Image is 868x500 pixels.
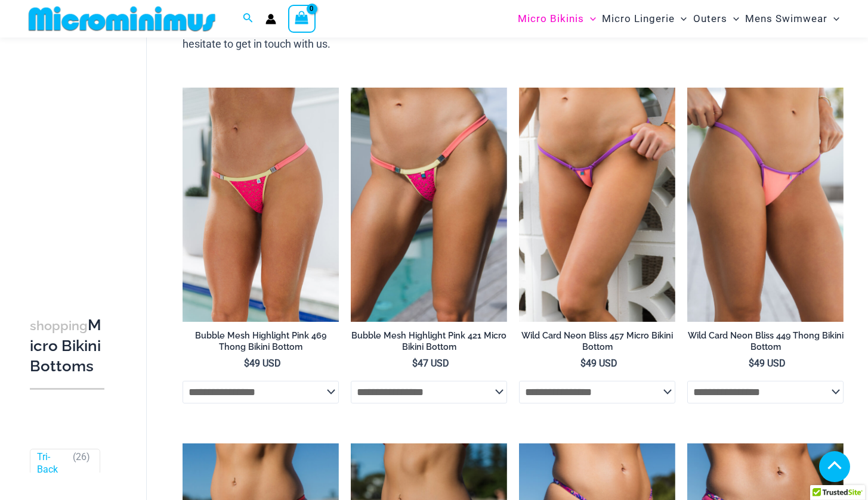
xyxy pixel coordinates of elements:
span: Mens Swimwear [745,4,827,34]
img: Bubble Mesh Highlight Pink 469 Thong 01 [183,88,339,322]
span: Menu Toggle [675,4,687,34]
span: Menu Toggle [727,4,739,34]
a: Bubble Mesh Highlight Pink 421 Micro Bikini Bottom [351,330,507,357]
a: Micro BikinisMenu ToggleMenu Toggle [515,4,599,34]
img: MM SHOP LOGO FLAT [24,5,220,32]
h2: Wild Card Neon Bliss 449 Thong Bikini Bottom [687,330,844,352]
a: Search icon link [243,11,254,26]
a: Bubble Mesh Highlight Pink 469 Thong 01Bubble Mesh Highlight Pink 469 Thong 02Bubble Mesh Highlig... [183,88,339,322]
bdi: 47 USD [412,358,449,369]
span: 26 [76,451,87,462]
h3: Micro Bikini Bottoms [30,315,104,376]
a: Wild Card Neon Bliss 449 Thong Bikini Bottom [687,330,844,357]
h2: Wild Card Neon Bliss 457 Micro Bikini Bottom [519,330,675,352]
img: Wild Card Neon Bliss 449 Thong 01 [687,88,844,322]
bdi: 49 USD [244,358,281,369]
a: Mens SwimwearMenu ToggleMenu Toggle [742,4,842,34]
h2: Bubble Mesh Highlight Pink 421 Micro Bikini Bottom [351,330,507,352]
span: Micro Bikinis [518,4,584,34]
span: $ [412,358,418,369]
h2: Bubble Mesh Highlight Pink 469 Thong Bikini Bottom [183,330,339,352]
span: shopping [30,318,88,333]
img: Bubble Mesh Highlight Pink 421 Micro 02 [351,88,507,322]
nav: Site Navigation [513,2,844,36]
span: $ [749,358,754,369]
a: Micro LingerieMenu ToggleMenu Toggle [599,4,690,34]
a: OutersMenu ToggleMenu Toggle [690,4,742,34]
bdi: 49 USD [580,358,617,369]
a: Wild Card Neon Bliss 457 Micro Bikini Bottom [519,330,675,357]
img: Wild Card Neon Bliss 312 Top 457 Micro 04 [519,88,675,322]
span: $ [580,358,586,369]
span: Menu Toggle [584,4,596,34]
bdi: 49 USD [749,358,786,369]
span: $ [244,358,249,369]
a: Bubble Mesh Highlight Pink 421 Micro 01Bubble Mesh Highlight Pink 421 Micro 02Bubble Mesh Highlig... [351,88,507,322]
a: Account icon link [265,14,276,24]
iframe: TrustedSite Certified [30,40,137,278]
span: Menu Toggle [827,4,839,34]
a: Wild Card Neon Bliss 449 Thong 01Wild Card Neon Bliss 449 Thong 02Wild Card Neon Bliss 449 Thong 02 [687,88,844,322]
span: Outers [693,4,727,34]
a: View Shopping Cart, empty [288,5,316,32]
span: Micro Lingerie [602,4,675,34]
a: Bubble Mesh Highlight Pink 469 Thong Bikini Bottom [183,330,339,357]
a: Wild Card Neon Bliss 312 Top 457 Micro 04Wild Card Neon Bliss 312 Top 457 Micro 05Wild Card Neon ... [519,88,675,322]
